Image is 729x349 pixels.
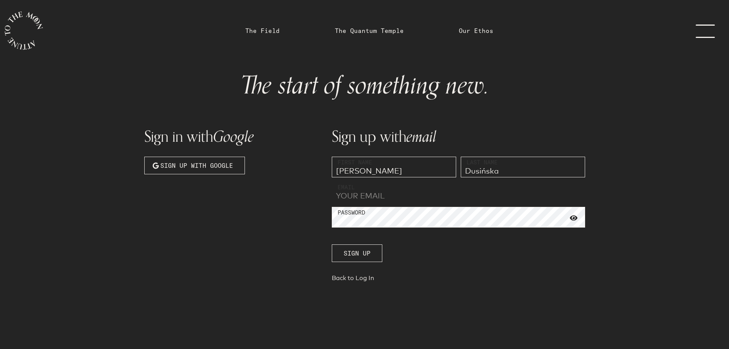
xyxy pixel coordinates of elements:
input: YOUR LAST NAME [461,157,585,177]
a: Our Ethos [459,26,493,35]
a: Back to Log In [332,274,585,285]
button: Sign up with Google [144,157,245,174]
a: The Quantum Temple [335,26,404,35]
h1: Sign in with [144,129,323,144]
input: YOUR EMAIL [332,182,585,203]
a: The Field [245,26,280,35]
h1: Sign up with [332,129,585,144]
label: First Name [338,158,372,167]
span: Sign up [344,249,370,258]
span: Google [213,124,254,149]
label: Last Name [466,158,497,167]
label: Password [338,208,365,217]
input: YOUR FIRST NAME [332,157,456,177]
span: Sign up with Google [160,161,233,170]
label: Email [338,183,355,192]
span: email [406,124,436,149]
h1: The start of something new. [150,74,579,98]
button: Sign up [332,244,382,262]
